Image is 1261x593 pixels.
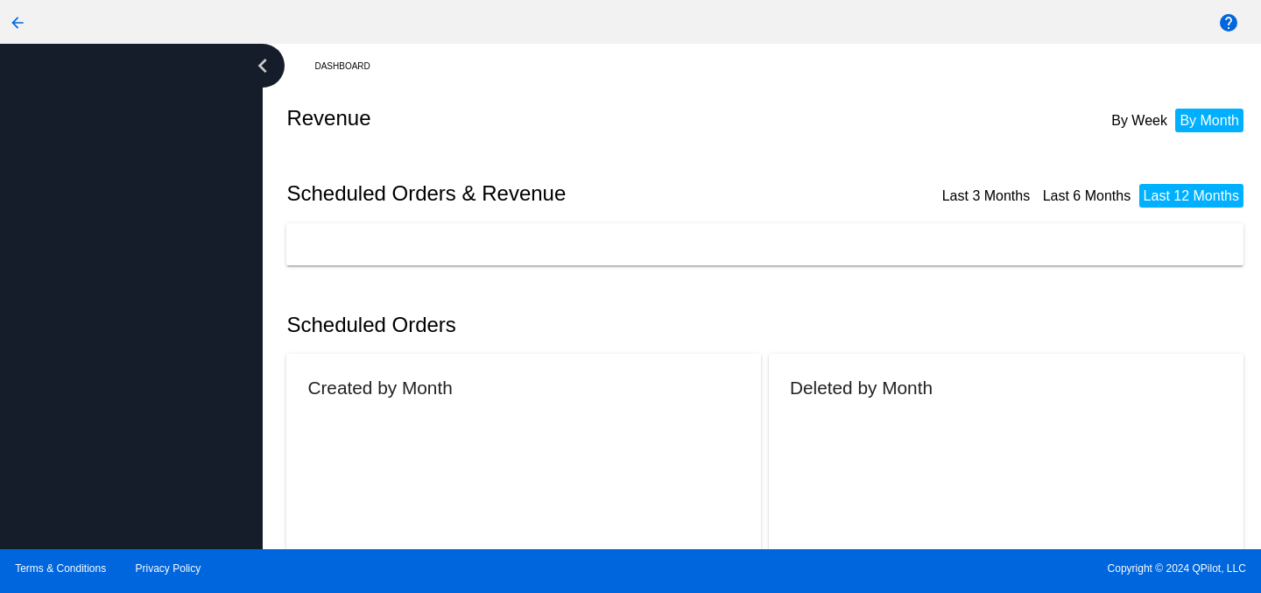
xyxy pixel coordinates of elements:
[1144,188,1239,203] a: Last 12 Months
[307,378,452,398] h2: Created by Month
[1043,188,1131,203] a: Last 6 Months
[1218,12,1239,33] mat-icon: help
[7,12,28,33] mat-icon: arrow_back
[286,181,769,206] h2: Scheduled Orders & Revenue
[790,378,933,398] h2: Deleted by Month
[645,562,1246,575] span: Copyright © 2024 QPilot, LLC
[286,106,769,131] h2: Revenue
[314,53,385,80] a: Dashboard
[136,562,201,575] a: Privacy Policy
[15,562,106,575] a: Terms & Conditions
[942,188,1031,203] a: Last 3 Months
[249,52,277,80] i: chevron_left
[286,313,769,337] h2: Scheduled Orders
[1107,109,1172,132] li: By Week
[1175,109,1243,132] li: By Month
